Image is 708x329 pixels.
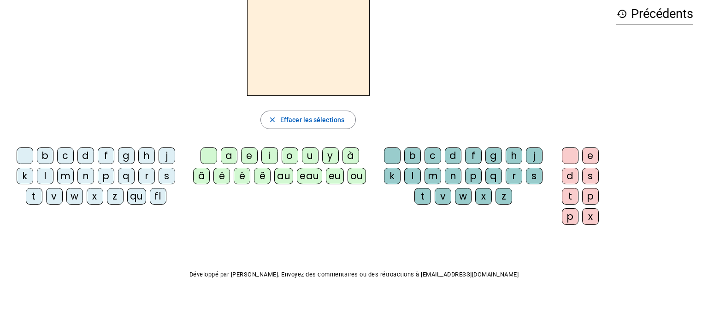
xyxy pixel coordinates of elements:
div: b [404,147,421,164]
div: k [384,168,401,184]
div: d [562,168,578,184]
div: o [282,147,298,164]
div: m [425,168,441,184]
div: eu [326,168,344,184]
button: Effacer les sélections [260,111,356,129]
div: g [485,147,502,164]
div: ê [254,168,271,184]
div: s [526,168,543,184]
div: è [213,168,230,184]
div: u [302,147,319,164]
div: v [435,188,451,205]
div: f [465,147,482,164]
div: ou [348,168,366,184]
div: x [87,188,103,205]
div: a [221,147,237,164]
div: é [234,168,250,184]
div: r [506,168,522,184]
div: s [582,168,599,184]
div: y [322,147,339,164]
div: c [57,147,74,164]
div: p [562,208,578,225]
div: v [46,188,63,205]
div: z [496,188,512,205]
div: au [274,168,293,184]
h3: Précédents [616,4,693,24]
div: eau [297,168,322,184]
div: j [526,147,543,164]
div: p [98,168,114,184]
div: w [66,188,83,205]
div: s [159,168,175,184]
div: t [414,188,431,205]
span: Effacer les sélections [280,114,344,125]
div: z [107,188,124,205]
div: f [98,147,114,164]
div: p [465,168,482,184]
div: h [138,147,155,164]
mat-icon: close [268,116,277,124]
div: e [582,147,599,164]
div: p [582,188,599,205]
div: n [445,168,461,184]
div: l [404,168,421,184]
div: w [455,188,472,205]
div: m [57,168,74,184]
div: k [17,168,33,184]
div: x [475,188,492,205]
div: â [193,168,210,184]
div: x [582,208,599,225]
div: c [425,147,441,164]
div: q [485,168,502,184]
div: d [445,147,461,164]
div: d [77,147,94,164]
div: i [261,147,278,164]
div: e [241,147,258,164]
div: j [159,147,175,164]
div: b [37,147,53,164]
div: à [342,147,359,164]
div: t [562,188,578,205]
div: n [77,168,94,184]
p: Développé par [PERSON_NAME]. Envoyez des commentaires ou des rétroactions à [EMAIL_ADDRESS][DOMAI... [7,269,701,280]
div: fl [150,188,166,205]
div: l [37,168,53,184]
div: r [138,168,155,184]
mat-icon: history [616,8,627,19]
div: q [118,168,135,184]
div: h [506,147,522,164]
div: qu [127,188,146,205]
div: g [118,147,135,164]
div: t [26,188,42,205]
